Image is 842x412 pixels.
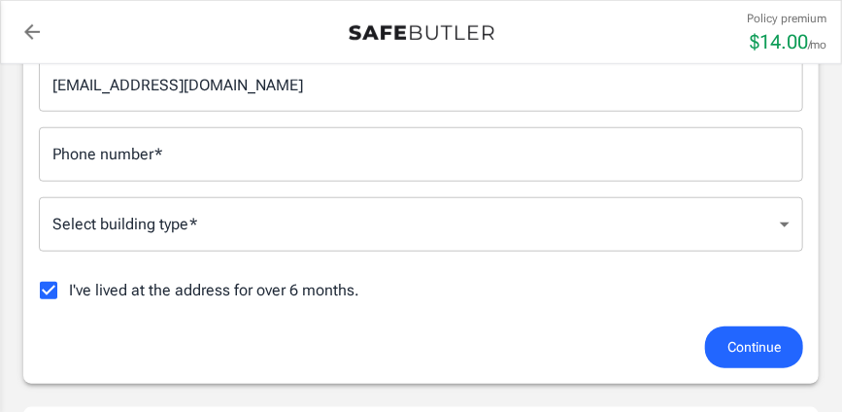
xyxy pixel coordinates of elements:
a: back to quotes [13,13,51,51]
input: Enter number [39,127,803,182]
span: I've lived at the address for over 6 months. [69,279,359,302]
p: /mo [808,36,826,53]
p: Policy premium [747,10,826,27]
span: $ 14.00 [750,30,808,53]
img: Back to quotes [349,25,494,41]
button: Continue [705,326,803,368]
span: Continue [727,335,781,360]
input: Enter email [39,57,803,112]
